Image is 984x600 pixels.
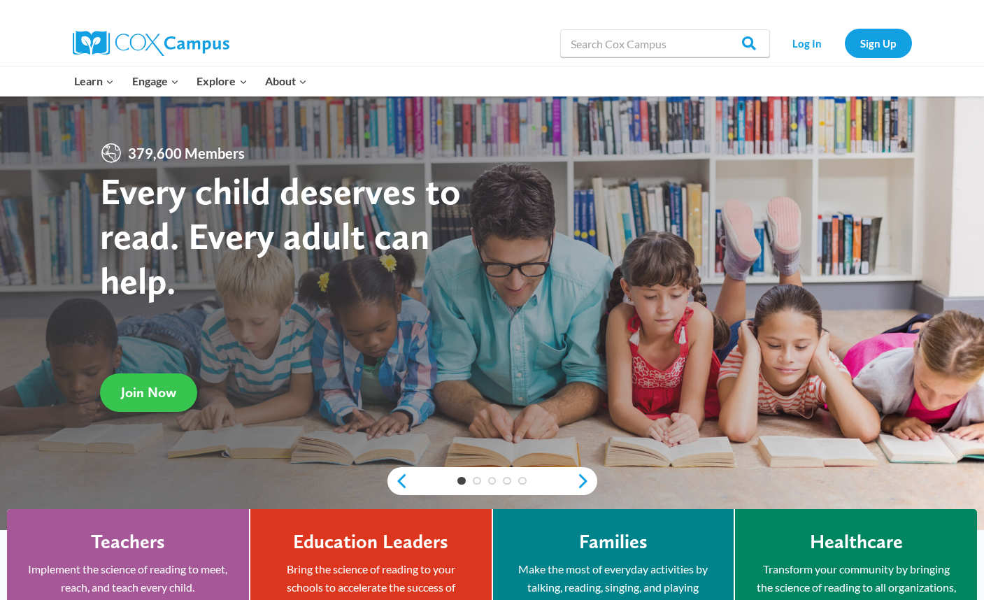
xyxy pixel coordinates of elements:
[28,560,228,596] p: Implement the science of reading to meet, reach, and teach every child.
[473,477,481,485] a: 2
[488,477,497,485] a: 3
[123,66,188,96] button: Child menu of Engage
[256,66,316,96] button: Child menu of About
[503,477,511,485] a: 4
[579,530,648,554] h4: Families
[91,530,165,554] h4: Teachers
[66,66,316,96] nav: Primary Navigation
[73,31,229,56] img: Cox Campus
[100,373,197,412] a: Join Now
[387,467,597,495] div: content slider buttons
[122,142,250,164] span: 379,600 Members
[121,384,176,401] span: Join Now
[66,66,124,96] button: Child menu of Learn
[100,169,461,302] strong: Every child deserves to read. Every adult can help.
[777,29,912,57] nav: Secondary Navigation
[777,29,838,57] a: Log In
[845,29,912,57] a: Sign Up
[576,473,597,490] a: next
[518,477,527,485] a: 5
[810,530,903,554] h4: Healthcare
[293,530,448,554] h4: Education Leaders
[560,29,770,57] input: Search Cox Campus
[188,66,257,96] button: Child menu of Explore
[457,477,466,485] a: 1
[387,473,408,490] a: previous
